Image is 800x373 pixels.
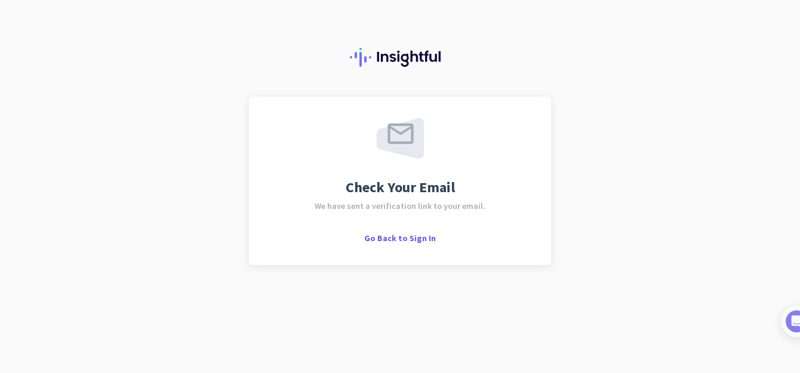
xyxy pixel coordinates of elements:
img: Insightful [350,48,450,67]
span: Go Back to Sign In [364,233,436,243]
span: Check Your Email [346,180,455,195]
span: We have sent a verification link to your email. [315,202,485,210]
img: email-sent [377,118,424,159]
